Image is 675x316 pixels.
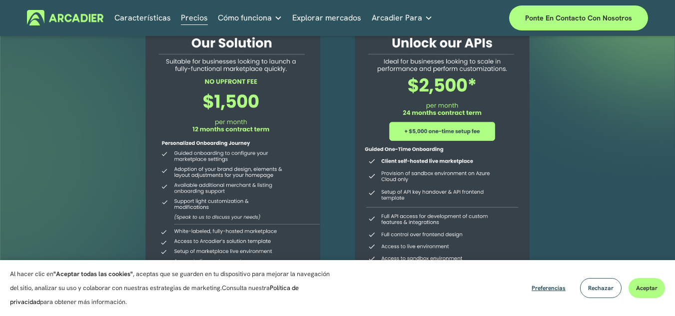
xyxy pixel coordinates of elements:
[53,270,133,278] font: "Aceptar todas las cookies"
[372,12,422,23] font: Arcadier Para
[10,270,330,292] font: , aceptas que se guarden en tu dispositivo para mejorar la navegación del sitio, analizar su uso ...
[10,270,53,278] font: Al hacer clic en
[588,284,614,292] font: Rechazar
[222,284,270,292] font: Consulta nuestra
[218,10,282,25] a: menú desplegable de carpetas
[509,5,648,30] a: Ponte en contacto con nosotros
[114,12,171,23] font: Características
[525,13,632,22] font: Ponte en contacto con nosotros
[292,12,361,23] font: Explorar mercados
[524,278,573,298] button: Preferencias
[532,284,566,292] font: Preferencias
[372,10,433,25] a: menú desplegable de carpetas
[580,278,622,298] button: Rechazar
[218,12,272,23] font: Cómo funciona
[181,10,208,25] a: Precios
[114,10,171,25] a: Características
[292,10,361,25] a: Explorar mercados
[27,10,103,25] img: Arcadier
[40,298,127,306] font: para obtener más información.
[625,268,675,316] iframe: Chat Widget
[181,12,208,23] font: Precios
[625,268,675,316] div: Widget de chat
